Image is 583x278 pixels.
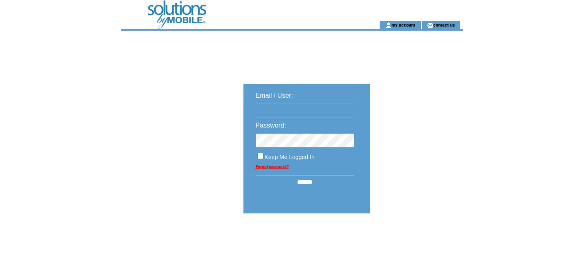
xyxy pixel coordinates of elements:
[427,22,433,29] img: contact_us_icon.gif;jsessionid=052125EFC34D5681BBE6DF4F8D5E31C5
[256,164,289,169] a: Forgot password?
[265,154,315,160] span: Keep Me Logged In
[256,122,286,129] span: Password:
[433,22,455,27] a: contact us
[392,22,415,27] a: my account
[256,92,293,99] span: Email / User:
[394,234,435,244] img: transparent.png;jsessionid=052125EFC34D5681BBE6DF4F8D5E31C5
[385,22,392,29] img: account_icon.gif;jsessionid=052125EFC34D5681BBE6DF4F8D5E31C5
